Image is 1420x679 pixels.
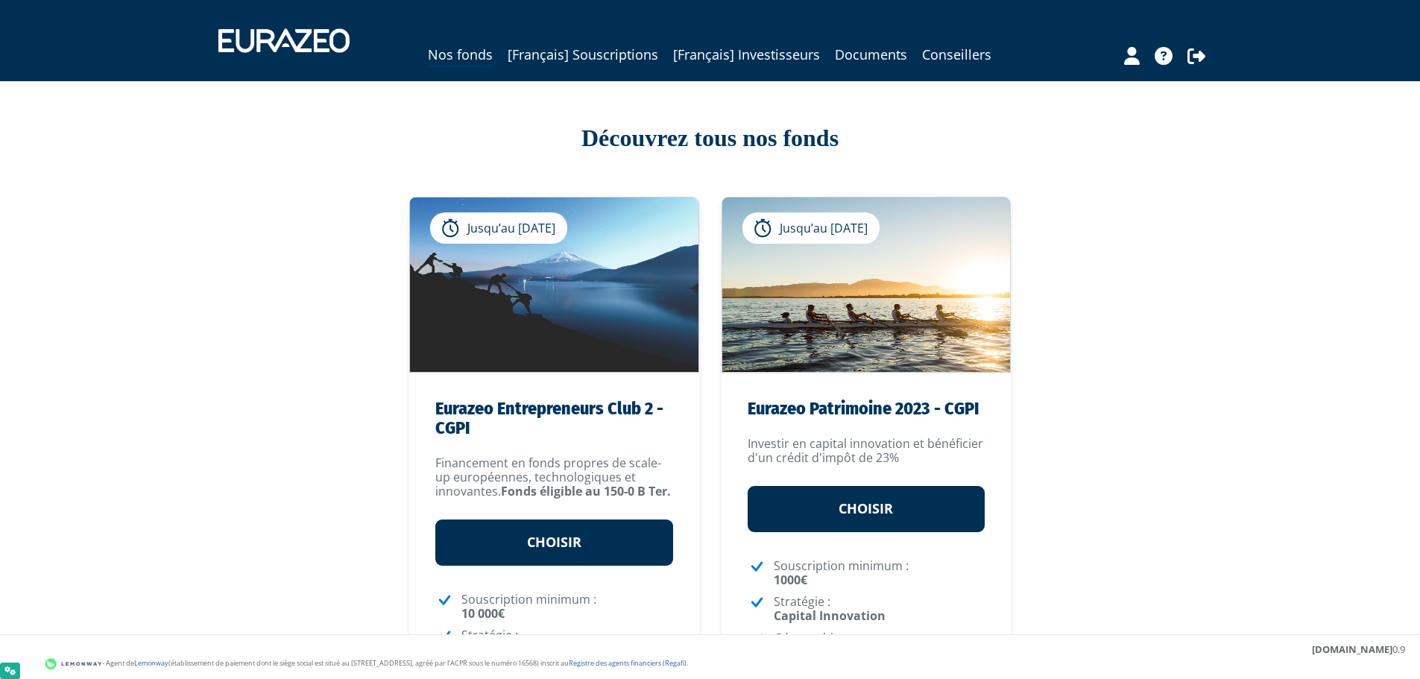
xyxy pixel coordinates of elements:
a: [Français] Investisseurs [673,44,820,65]
strong: 10 000€ [461,605,505,622]
p: Stratégie : [774,595,985,623]
a: [Français] Souscriptions [508,44,658,65]
a: Nos fonds [428,44,493,67]
div: 0.9 [1312,642,1405,657]
p: Souscription minimum : [774,559,985,587]
p: Souscription minimum : [461,593,673,621]
p: Financement en fonds propres de scale-up européennes, technologiques et innovantes. [435,456,673,499]
p: Investir en capital innovation et bénéficier d'un crédit d'impôt de 23% [748,437,985,465]
img: Eurazeo Patrimoine 2023 - CGPI [722,198,1011,372]
div: Jusqu’au [DATE] [430,212,567,244]
a: Choisir [748,486,985,532]
img: logo-lemonway.png [45,657,102,672]
a: Lemonway [134,658,168,668]
a: Registre des agents financiers (Regafi) [569,658,687,668]
div: Jusqu’au [DATE] [742,212,880,244]
strong: [DOMAIN_NAME] [1312,642,1392,656]
img: 1731417592-eurazeo_logo_blanc.png [207,18,361,63]
a: Conseillers [922,44,991,65]
p: Géographie : [774,631,985,660]
a: Eurazeo Patrimoine 2023 - CGPI [748,398,979,419]
strong: Fonds éligible au 150-0 B Ter. [501,483,671,499]
strong: Capital Innovation [774,607,886,624]
strong: 1000€ [774,572,807,588]
div: - Agent de (établissement de paiement dont le siège social est situé au [STREET_ADDRESS], agréé p... [15,657,1405,672]
a: Choisir [435,519,673,566]
p: Stratégie : [461,628,673,657]
div: Découvrez tous nos fonds [285,121,1135,156]
a: Documents [835,44,907,65]
a: Eurazeo Entrepreneurs Club 2 - CGPI [435,398,663,438]
img: Eurazeo Entrepreneurs Club 2 - CGPI [410,198,698,372]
